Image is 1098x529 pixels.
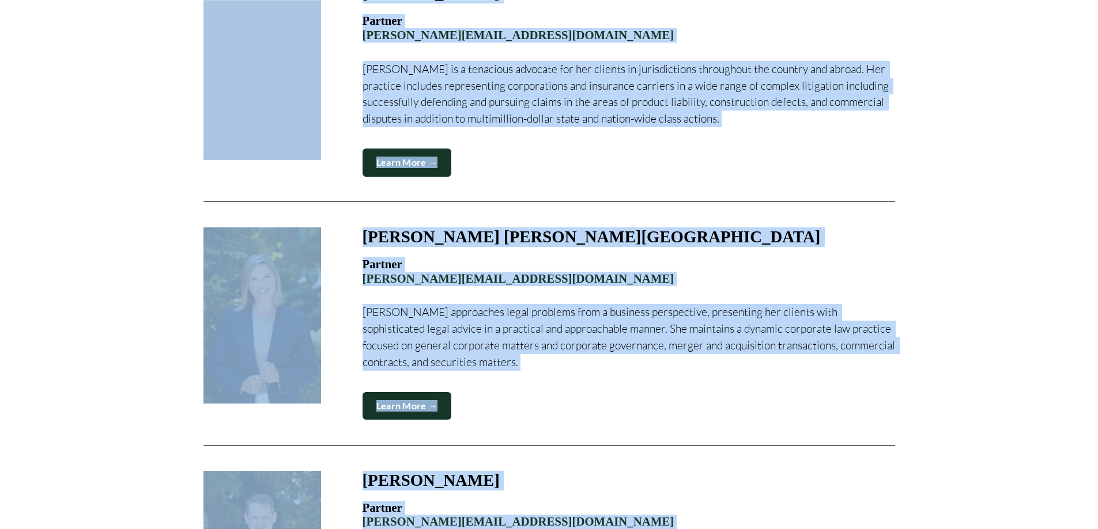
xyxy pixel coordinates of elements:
[363,471,500,489] h3: [PERSON_NAME]
[363,227,821,246] h3: [PERSON_NAME] [PERSON_NAME][GEOGRAPHIC_DATA]
[363,304,895,370] p: [PERSON_NAME] approaches legal problems from a business perspective, presenting her clients with ...
[363,515,674,528] a: [PERSON_NAME][EMAIL_ADDRESS][DOMAIN_NAME]
[363,149,452,177] a: Learn More →
[363,257,895,286] h4: Partner
[363,501,895,529] h4: Partner
[363,14,895,42] h4: Partner
[363,272,674,285] a: [PERSON_NAME][EMAIL_ADDRESS][DOMAIN_NAME]
[363,28,674,41] a: [PERSON_NAME][EMAIL_ADDRESS][DOMAIN_NAME]
[363,61,895,127] p: [PERSON_NAME] is a tenacious advocate for her clients in jurisdictions throughout the country and...
[363,392,452,420] a: Learn More →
